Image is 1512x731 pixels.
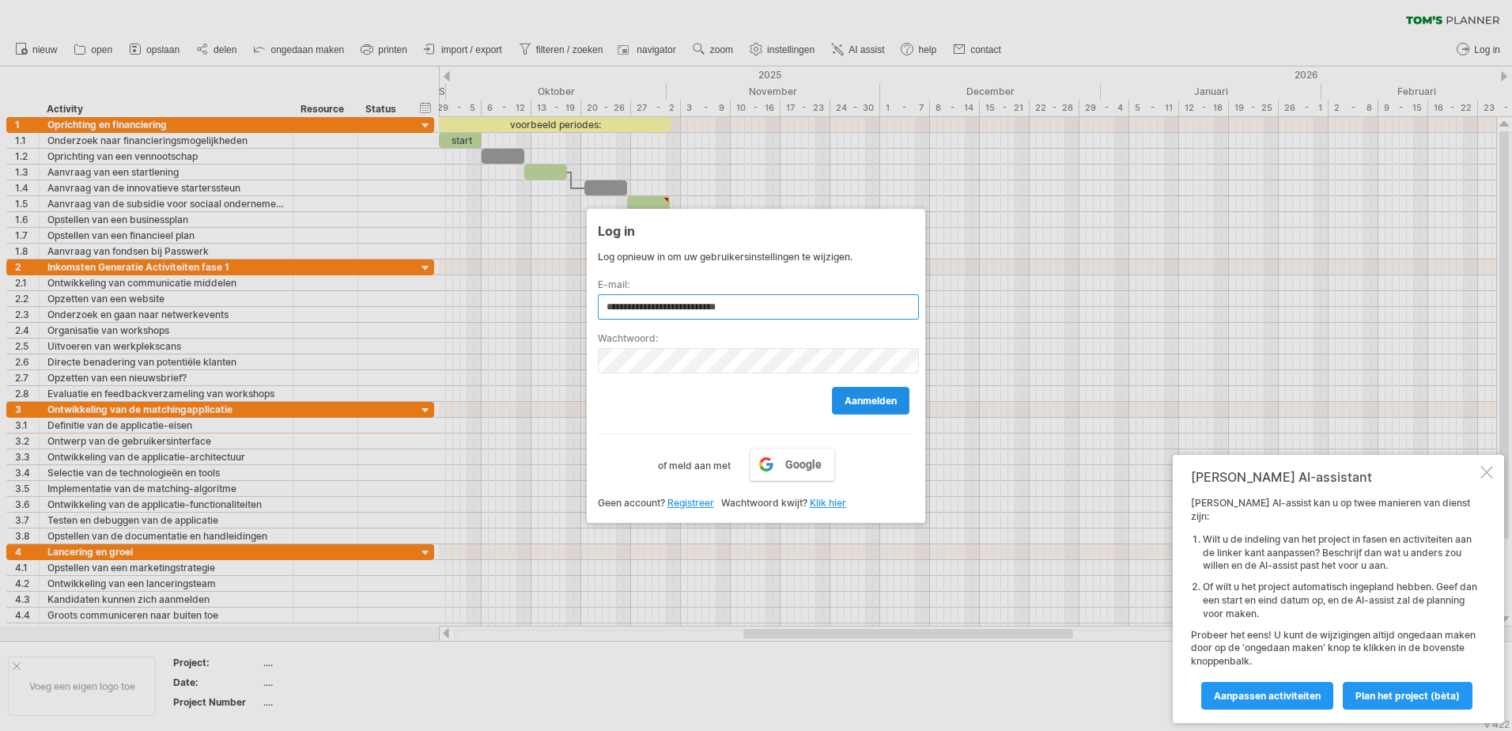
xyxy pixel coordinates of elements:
label: Wachtwoord: [598,332,914,344]
li: Wilt u de indeling van het project in fasen en activiteiten aan de linker kant aanpassen? Beschri... [1203,533,1477,573]
span: Aanpassen activiteiten [1214,690,1321,702]
li: Of wilt u het project automatisch ingepland hebben. Geef dan een start en eind datum op, en de AI... [1203,581,1477,620]
span: Wachtwoord kwijt? [721,497,807,509]
a: aanmelden [832,387,909,415]
a: Registreer [667,497,714,509]
span: Geen account? [598,497,665,509]
label: of meld aan met [658,448,731,475]
a: Google [750,448,835,481]
div: Log opnieuw in om uw gebruikersinstellingen te wijzigen. [598,251,914,263]
a: Aanpassen activiteiten [1201,682,1333,710]
span: Plan het project (bèta) [1355,690,1460,702]
div: [PERSON_NAME] AI-assist kan u op twee manieren van dienst zijn: Probeer het eens! U kunt de wijzi... [1191,497,1477,709]
div: [PERSON_NAME] AI-assistant [1191,469,1477,485]
a: Klik hier [810,497,846,509]
span: aanmelden [845,395,897,407]
a: Plan het project (bèta) [1343,682,1472,710]
div: Log in [598,216,914,244]
label: E-mail: [598,278,914,290]
span: Google [785,458,822,471]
